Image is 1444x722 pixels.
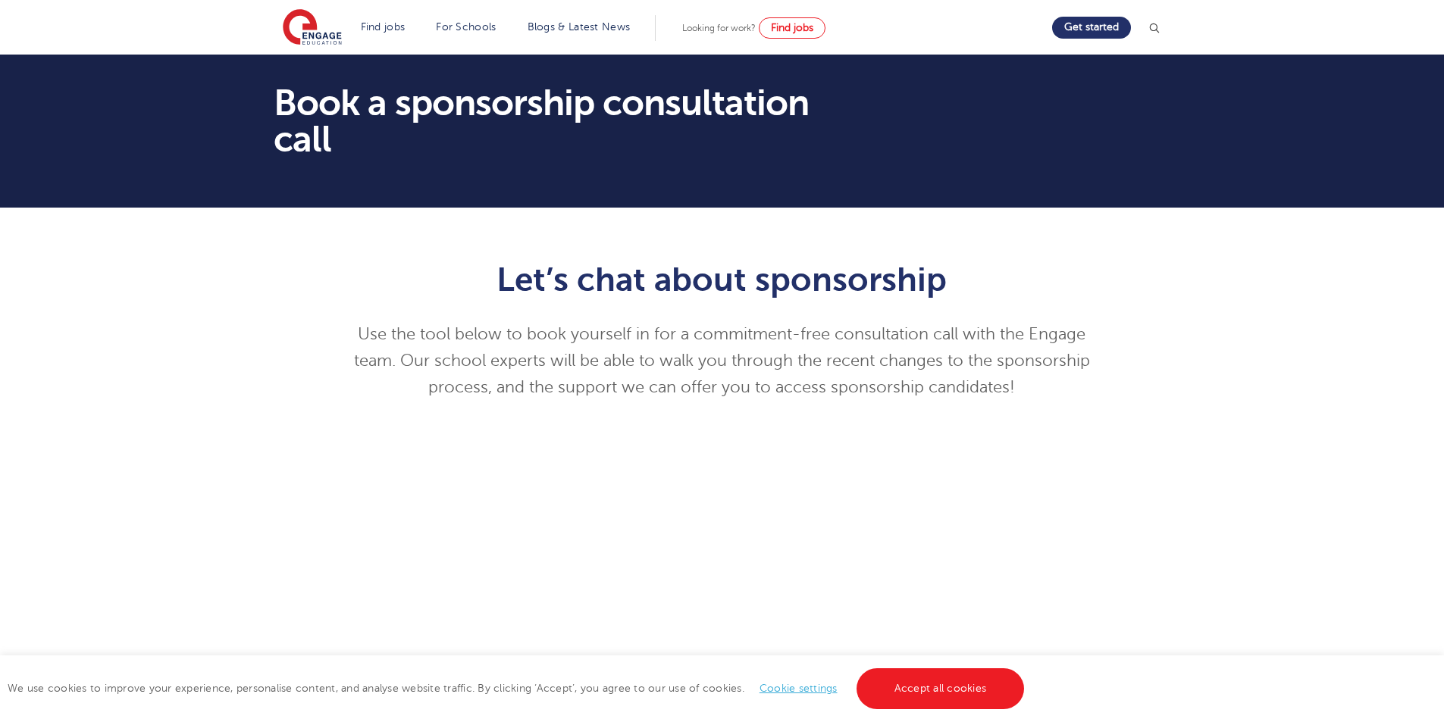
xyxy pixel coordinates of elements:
[350,261,1094,298] h1: Let’s chat about sponsorship
[283,9,342,47] img: Engage Education
[350,321,1094,401] p: Use the tool below to book yourself in for a commitment-free consultation call with the Engage te...
[528,21,631,33] a: Blogs & Latest News
[274,85,864,158] h1: Book a sponsorship consultation call
[682,23,756,33] span: Looking for work?
[760,683,838,694] a: Cookie settings
[8,683,1028,694] span: We use cookies to improve your experience, personalise content, and analyse website traffic. By c...
[759,17,825,39] a: Find jobs
[436,21,496,33] a: For Schools
[361,21,406,33] a: Find jobs
[1052,17,1131,39] a: Get started
[771,22,813,33] span: Find jobs
[857,668,1025,709] a: Accept all cookies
